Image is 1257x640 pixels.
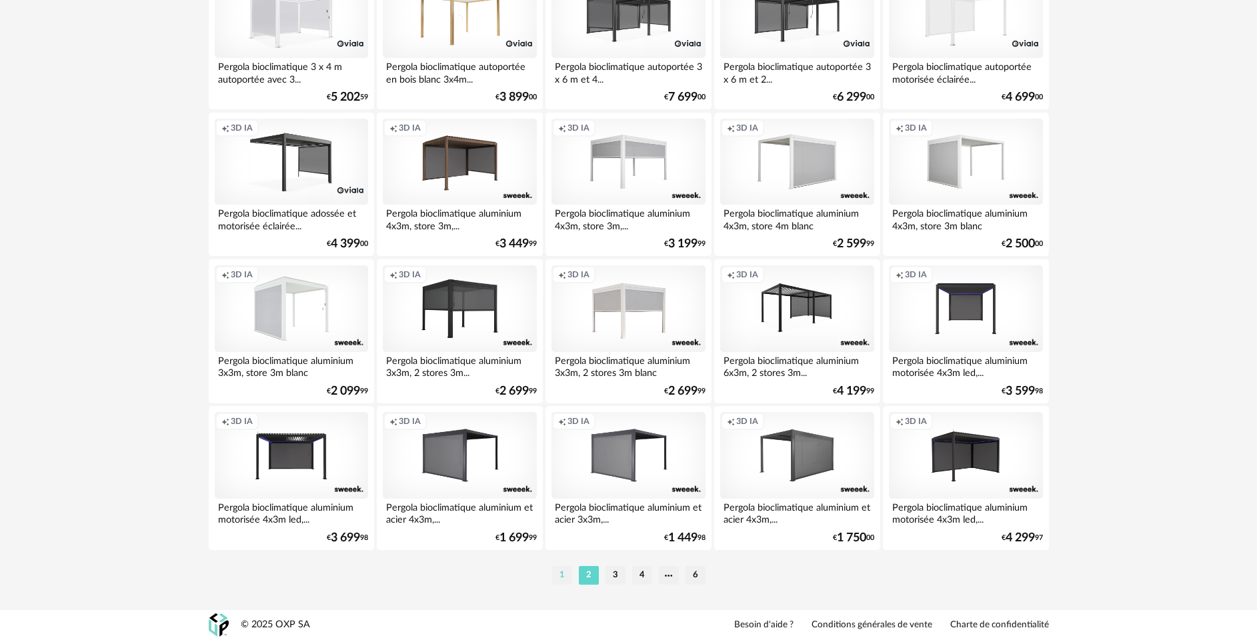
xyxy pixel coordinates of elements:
span: Creation icon [896,269,904,280]
div: Pergola bioclimatique aluminium 4x3m, store 3m,... [383,205,536,231]
div: € 00 [833,93,874,102]
a: Creation icon 3D IA Pergola bioclimatique aluminium 4x3m, store 3m,... €3 44999 [377,113,542,257]
a: Creation icon 3D IA Pergola bioclimatique aluminium 3x3m, store 3m blanc €2 09999 [209,259,374,403]
span: 7 699 [668,93,698,102]
a: Creation icon 3D IA Pergola bioclimatique aluminium et acier 3x3m,... €1 44998 [545,406,711,550]
div: € 98 [327,533,368,543]
div: Pergola bioclimatique aluminium 6x3m, 2 stores 3m... [720,352,874,379]
div: € 00 [833,533,874,543]
div: Pergola bioclimatique aluminium 4x3m, store 4m blanc [720,205,874,231]
span: 3D IA [905,416,927,427]
div: Pergola bioclimatique aluminium et acier 4x3m,... [720,499,874,525]
a: Creation icon 3D IA Pergola bioclimatique adossée et motorisée éclairée... €4 39900 [209,113,374,257]
span: 3D IA [905,269,927,280]
a: Creation icon 3D IA Pergola bioclimatique aluminium et acier 4x3m,... €1 69999 [377,406,542,550]
span: Creation icon [727,269,735,280]
span: 3 199 [668,239,698,249]
li: 3 [605,566,625,585]
img: OXP [209,613,229,637]
span: 3 449 [499,239,529,249]
a: Creation icon 3D IA Pergola bioclimatique aluminium motorisée 4x3m led,... €4 29997 [883,406,1048,550]
a: Conditions générales de vente [812,619,932,631]
div: € 99 [664,387,706,396]
div: € 00 [1002,93,1043,102]
div: Pergola bioclimatique aluminium et acier 4x3m,... [383,499,536,525]
span: 2 599 [837,239,866,249]
div: € 99 [833,387,874,396]
span: 4 399 [331,239,360,249]
div: € 99 [495,533,537,543]
span: 3D IA [399,123,421,133]
div: Pergola bioclimatique 3 x 4 m autoportée avec 3... [215,58,368,85]
span: 4 699 [1006,93,1035,102]
span: 3D IA [567,123,589,133]
div: Pergola bioclimatique aluminium 3x3m, 2 stores 3m blanc [551,352,705,379]
div: Pergola bioclimatique autoportée en bois blanc 3x4m... [383,58,536,85]
div: € 99 [664,239,706,249]
a: Creation icon 3D IA Pergola bioclimatique aluminium et acier 4x3m,... €1 75000 [714,406,880,550]
div: € 98 [664,533,706,543]
div: Pergola bioclimatique autoportée 3 x 6 m et 2... [720,58,874,85]
span: 3 899 [499,93,529,102]
li: 1 [552,566,572,585]
span: Creation icon [558,269,566,280]
a: Creation icon 3D IA Pergola bioclimatique aluminium motorisée 4x3m led,... €3 69998 [209,406,374,550]
div: Pergola bioclimatique aluminium motorisée 4x3m led,... [215,499,368,525]
li: 2 [579,566,599,585]
div: € 00 [495,93,537,102]
span: 5 202 [331,93,360,102]
span: 3D IA [567,269,589,280]
li: 4 [632,566,652,585]
span: 3D IA [736,416,758,427]
span: 1 750 [837,533,866,543]
span: 3D IA [231,416,253,427]
div: € 99 [495,239,537,249]
div: Pergola bioclimatique aluminium 4x3m, store 3m blanc [889,205,1042,231]
span: 2 099 [331,387,360,396]
div: Pergola bioclimatique aluminium 3x3m, store 3m blanc [215,352,368,379]
span: 3D IA [736,269,758,280]
div: Pergola bioclimatique aluminium 4x3m, store 3m,... [551,205,705,231]
div: € 98 [1002,387,1043,396]
li: 6 [686,566,706,585]
span: 3D IA [231,123,253,133]
span: 2 699 [499,387,529,396]
span: 3D IA [231,269,253,280]
span: Creation icon [896,416,904,427]
div: Pergola bioclimatique autoportée 3 x 6 m et 4... [551,58,705,85]
span: Creation icon [896,123,904,133]
span: 3D IA [399,269,421,280]
span: 3 699 [331,533,360,543]
span: Creation icon [221,269,229,280]
span: 3 599 [1006,387,1035,396]
span: 3D IA [736,123,758,133]
div: Pergola bioclimatique aluminium et acier 3x3m,... [551,499,705,525]
a: Creation icon 3D IA Pergola bioclimatique aluminium 4x3m, store 3m blanc €2 50000 [883,113,1048,257]
div: € 99 [833,239,874,249]
span: Creation icon [221,416,229,427]
span: Creation icon [389,123,397,133]
span: 3D IA [567,416,589,427]
span: 6 299 [837,93,866,102]
span: 4 199 [837,387,866,396]
span: Creation icon [221,123,229,133]
span: 1 699 [499,533,529,543]
a: Creation icon 3D IA Pergola bioclimatique aluminium 3x3m, 2 stores 3m blanc €2 69999 [545,259,711,403]
span: 4 299 [1006,533,1035,543]
span: Creation icon [727,123,735,133]
div: © 2025 OXP SA [241,619,310,631]
a: Creation icon 3D IA Pergola bioclimatique aluminium 3x3m, 2 stores 3m... €2 69999 [377,259,542,403]
span: 3D IA [399,416,421,427]
div: Pergola bioclimatique adossée et motorisée éclairée... [215,205,368,231]
div: € 00 [327,239,368,249]
a: Creation icon 3D IA Pergola bioclimatique aluminium 6x3m, 2 stores 3m... €4 19999 [714,259,880,403]
div: € 99 [327,387,368,396]
span: Creation icon [389,416,397,427]
div: € 97 [1002,533,1043,543]
a: Charte de confidentialité [950,619,1049,631]
div: Pergola bioclimatique autoportée motorisée éclairée... [889,58,1042,85]
span: 1 449 [668,533,698,543]
span: 2 500 [1006,239,1035,249]
div: € 59 [327,93,368,102]
span: 3D IA [905,123,927,133]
